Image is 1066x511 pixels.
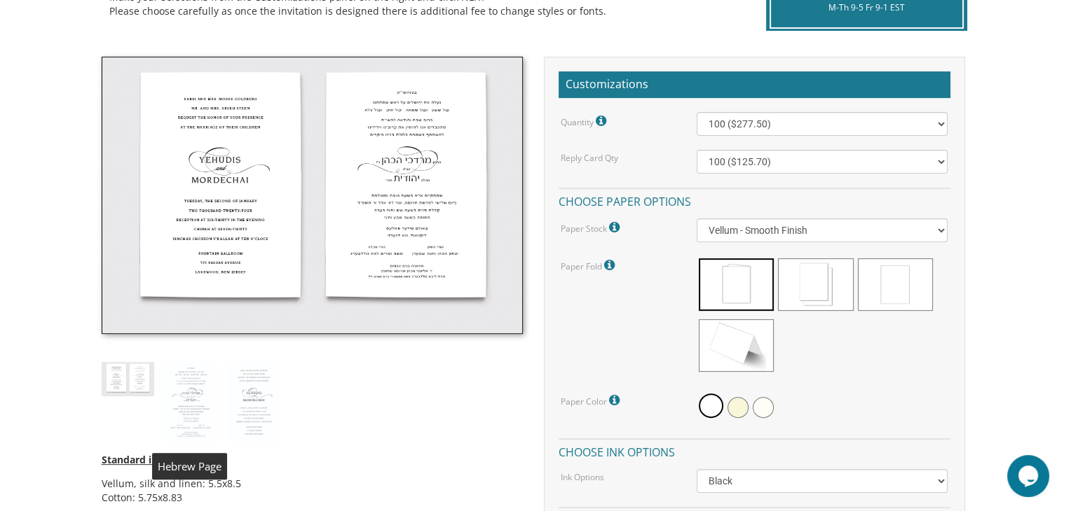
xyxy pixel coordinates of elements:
[102,491,523,505] li: Cotton: 5.75x8.83
[561,218,623,237] label: Paper Stock
[1007,455,1052,497] iframe: chat widget
[561,112,610,130] label: Quantity
[102,453,224,466] span: Standard invitation sizes:
[228,362,280,443] img: style14_eng.jpg
[559,71,950,98] h2: Customizations
[102,362,154,396] img: style14_thumb.jpg
[102,477,523,491] li: Vellum, silk and linen: 5.5x8.5
[561,152,618,164] label: Reply Card Qty
[102,57,523,334] img: style14_thumb.jpg
[559,438,950,463] h4: Choose ink options
[165,362,217,443] img: style14_heb.jpg
[561,391,623,409] label: Paper Color
[561,471,604,483] label: Ink Options
[561,256,618,274] label: Paper Fold
[559,188,950,212] h4: Choose paper options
